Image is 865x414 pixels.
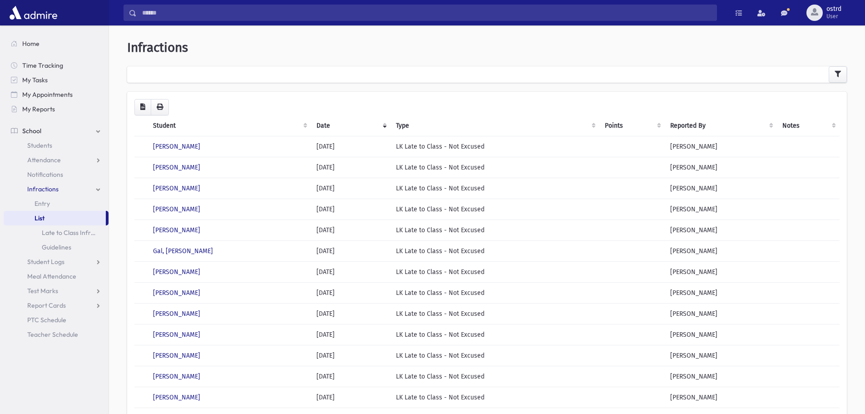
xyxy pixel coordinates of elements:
span: My Appointments [22,90,73,99]
a: PTC Schedule [4,313,109,327]
a: Infractions [4,182,109,196]
td: [DATE] [311,136,390,157]
span: My Reports [22,105,55,113]
td: [PERSON_NAME] [665,219,776,240]
td: [PERSON_NAME] [665,324,776,345]
td: [DATE] [311,324,390,345]
a: [PERSON_NAME] [153,164,200,171]
a: [PERSON_NAME] [153,373,200,380]
td: [DATE] [311,219,390,240]
a: Attendance [4,153,109,167]
td: LK Late to Class - Not Excused [390,136,599,157]
span: My Tasks [22,76,48,84]
span: School [22,127,41,135]
a: [PERSON_NAME] [153,268,200,276]
a: Notifications [4,167,109,182]
a: Entry [4,196,109,211]
th: Type: activate to sort column ascending [390,115,599,136]
span: Student Logs [27,258,64,266]
td: LK Late to Class - Not Excused [390,178,599,199]
td: LK Late to Class - Not Excused [390,303,599,324]
td: [DATE] [311,240,390,261]
th: Student: activate to sort column ascending [148,115,311,136]
a: Guidelines [4,240,109,254]
td: [PERSON_NAME] [665,178,776,199]
span: Attendance [27,156,61,164]
span: Meal Attendance [27,272,76,280]
span: ostrd [826,5,841,13]
span: Notifications [27,170,63,179]
td: [DATE] [311,366,390,387]
td: LK Late to Class - Not Excused [390,240,599,261]
a: My Tasks [4,73,109,87]
span: Test Marks [27,287,58,295]
a: Meal Attendance [4,269,109,284]
th: Reported By: activate to sort column ascending [665,115,776,136]
span: Students [27,141,52,150]
img: AdmirePro [7,4,59,22]
button: CSV [134,99,151,115]
td: LK Late to Class - Not Excused [390,199,599,219]
a: Test Marks [4,284,109,298]
span: Infractions [127,40,188,55]
td: LK Late to Class - Not Excused [390,345,599,366]
span: Home [22,40,40,48]
a: Late to Class Infraction [4,225,109,240]
td: [DATE] [311,178,390,199]
a: [PERSON_NAME] [153,352,200,359]
span: List [35,214,44,222]
a: Report Cards [4,298,109,313]
td: [PERSON_NAME] [665,136,776,157]
a: [PERSON_NAME] [153,185,200,192]
td: [PERSON_NAME] [665,303,776,324]
a: [PERSON_NAME] [153,205,200,213]
td: LK Late to Class - Not Excused [390,261,599,282]
td: [PERSON_NAME] [665,261,776,282]
span: Report Cards [27,301,66,309]
td: [PERSON_NAME] [665,387,776,408]
td: [PERSON_NAME] [665,366,776,387]
a: List [4,211,106,225]
td: LK Late to Class - Not Excused [390,282,599,303]
span: PTC Schedule [27,316,66,324]
th: Date: activate to sort column ascending [311,115,390,136]
a: Student Logs [4,254,109,269]
a: My Appointments [4,87,109,102]
span: Teacher Schedule [27,330,78,339]
a: Home [4,36,109,51]
a: My Reports [4,102,109,116]
span: Time Tracking [22,61,63,70]
td: [DATE] [311,282,390,303]
a: [PERSON_NAME] [153,226,200,234]
a: [PERSON_NAME] [153,310,200,318]
input: Search [137,5,717,21]
td: [PERSON_NAME] [665,199,776,219]
td: [PERSON_NAME] [665,157,776,178]
a: [PERSON_NAME] [153,289,200,297]
td: [DATE] [311,199,390,219]
span: Entry [35,200,50,208]
button: Print [151,99,169,115]
span: User [826,13,841,20]
a: Gal, [PERSON_NAME] [153,247,213,255]
a: Time Tracking [4,58,109,73]
td: LK Late to Class - Not Excused [390,324,599,345]
td: [PERSON_NAME] [665,345,776,366]
span: Infractions [27,185,59,193]
td: [DATE] [311,157,390,178]
td: LK Late to Class - Not Excused [390,219,599,240]
td: [DATE] [311,345,390,366]
td: LK Late to Class - Not Excused [390,157,599,178]
a: School [4,124,109,138]
td: LK Late to Class - Not Excused [390,366,599,387]
td: [DATE] [311,303,390,324]
a: Students [4,138,109,153]
td: [DATE] [311,261,390,282]
td: [PERSON_NAME] [665,282,776,303]
th: Notes: activate to sort column ascending [777,115,840,136]
a: Teacher Schedule [4,327,109,342]
th: Points: activate to sort column ascending [599,115,665,136]
a: [PERSON_NAME] [153,331,200,339]
td: [DATE] [311,387,390,408]
a: [PERSON_NAME] [153,394,200,401]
